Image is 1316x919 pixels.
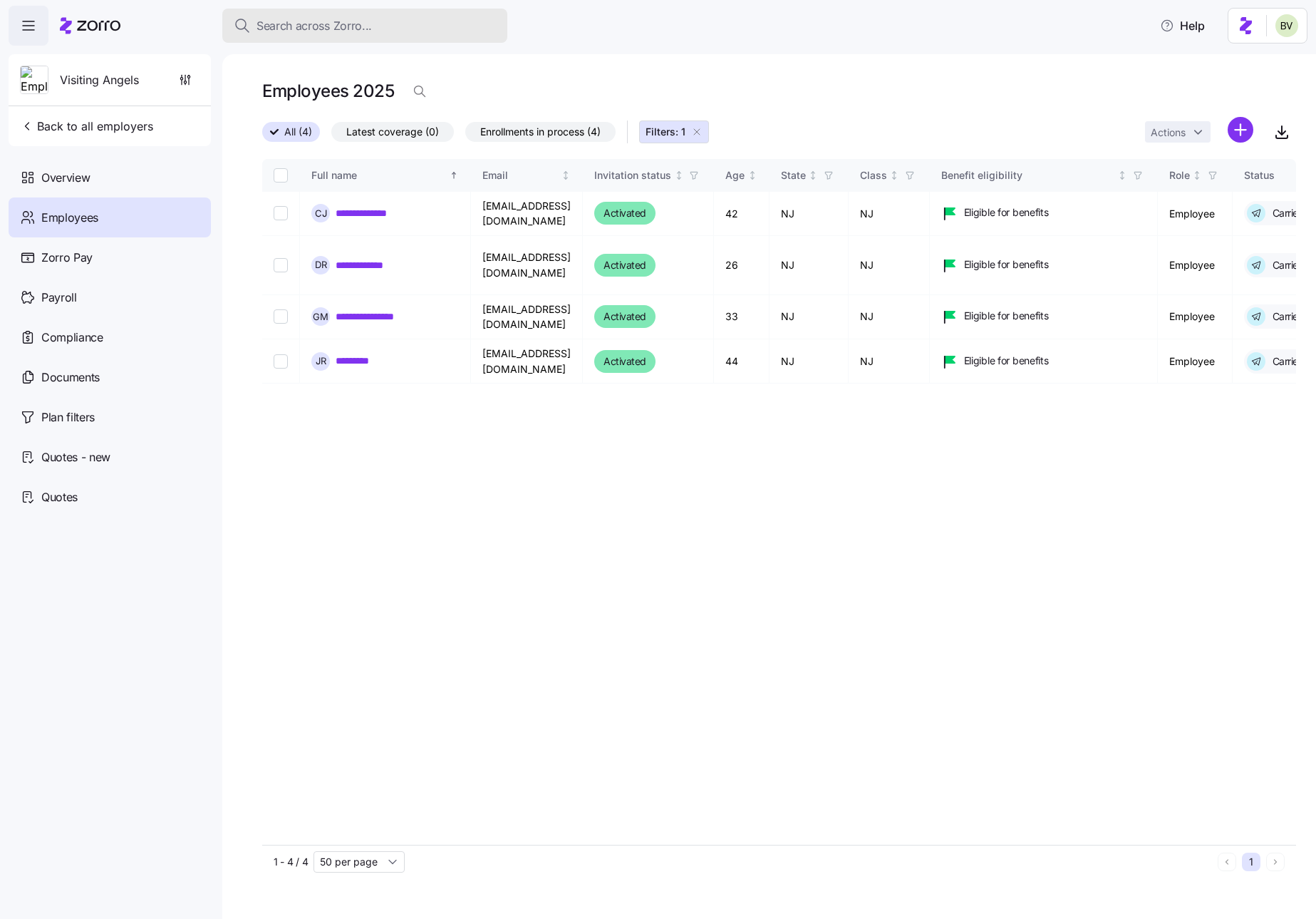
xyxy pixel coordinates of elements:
[9,158,211,197] a: Overview
[315,209,327,218] span: C J
[222,9,507,43] button: Search across Zorro...
[9,277,211,317] a: Payroll
[714,295,770,339] td: 33
[21,66,48,95] img: Employer logo
[646,125,685,139] span: Filters: 1
[274,168,288,183] input: Select all records
[313,312,328,322] span: G M
[1158,236,1233,295] td: Employee
[9,397,211,437] a: Plan filters
[1158,339,1233,384] td: Employee
[603,353,646,370] span: Activated
[770,159,849,192] th: StateNot sorted
[1151,128,1186,138] span: Actions
[964,257,1049,272] span: Eligible for benefits
[471,236,583,295] td: [EMAIL_ADDRESS][DOMAIN_NAME]
[594,168,671,183] div: Invitation status
[315,260,327,269] span: D R
[1158,192,1233,236] td: Employee
[770,339,849,384] td: NJ
[274,354,288,369] input: Select record 4
[1266,853,1285,871] button: Next page
[849,192,930,236] td: NJ
[941,168,1115,183] div: Benefit eligibility
[316,356,326,366] span: J R
[714,339,770,384] td: 44
[849,295,930,339] td: NJ
[714,159,770,192] th: AgeNot sorted
[1117,170,1127,180] div: Not sorted
[808,170,818,180] div: Not sorted
[1169,168,1190,183] div: Role
[561,170,571,180] div: Not sorted
[471,159,583,192] th: EmailNot sorted
[41,329,103,346] span: Compliance
[41,488,78,506] span: Quotes
[257,17,372,35] span: Search across Zorro...
[603,308,646,325] span: Activated
[274,258,288,272] input: Select record 2
[849,236,930,295] td: NJ
[9,317,211,357] a: Compliance
[41,289,77,307] span: Payroll
[482,168,559,183] div: Email
[639,120,709,143] button: Filters: 1
[471,192,583,236] td: [EMAIL_ADDRESS][DOMAIN_NAME]
[714,192,770,236] td: 42
[964,354,1049,368] span: Eligible for benefits
[770,192,849,236] td: NJ
[1192,170,1202,180] div: Not sorted
[41,409,95,426] span: Plan filters
[583,159,714,192] th: Invitation statusNot sorted
[480,123,601,141] span: Enrollments in process (4)
[714,236,770,295] td: 26
[471,295,583,339] td: [EMAIL_ADDRESS][DOMAIN_NAME]
[284,123,312,141] span: All (4)
[1145,121,1211,143] button: Actions
[9,237,211,277] a: Zorro Pay
[889,170,899,180] div: Not sorted
[274,206,288,220] input: Select record 1
[1242,853,1260,871] button: 1
[930,159,1158,192] th: Benefit eligibilityNot sorted
[725,168,745,183] div: Age
[41,448,110,466] span: Quotes - new
[311,168,447,183] div: Full name
[770,236,849,295] td: NJ
[9,197,211,237] a: Employees
[747,170,757,180] div: Not sorted
[41,169,90,187] span: Overview
[14,112,159,140] button: Back to all employers
[471,339,583,384] td: [EMAIL_ADDRESS][DOMAIN_NAME]
[1158,159,1233,192] th: RoleNot sorted
[41,369,100,386] span: Documents
[274,309,288,324] input: Select record 3
[262,80,394,102] h1: Employees 2025
[964,309,1049,323] span: Eligible for benefits
[20,118,153,135] span: Back to all employers
[603,257,646,274] span: Activated
[449,170,459,180] div: Sorted ascending
[1160,17,1205,34] span: Help
[300,159,471,192] th: Full nameSorted ascending
[849,159,930,192] th: ClassNot sorted
[781,168,806,183] div: State
[674,170,684,180] div: Not sorted
[41,249,93,267] span: Zorro Pay
[603,205,646,222] span: Activated
[60,71,139,89] span: Visiting Angels
[9,477,211,517] a: Quotes
[1275,14,1298,37] img: 676487ef2089eb4995defdc85707b4f5
[860,168,887,183] div: Class
[849,339,930,384] td: NJ
[274,855,308,869] span: 1 - 4 / 4
[1218,853,1236,871] button: Previous page
[770,295,849,339] td: NJ
[9,357,211,397] a: Documents
[41,209,98,227] span: Employees
[1228,117,1253,143] svg: add icon
[1149,11,1216,40] button: Help
[964,205,1049,220] span: Eligible for benefits
[346,123,439,141] span: Latest coverage (0)
[9,437,211,477] a: Quotes - new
